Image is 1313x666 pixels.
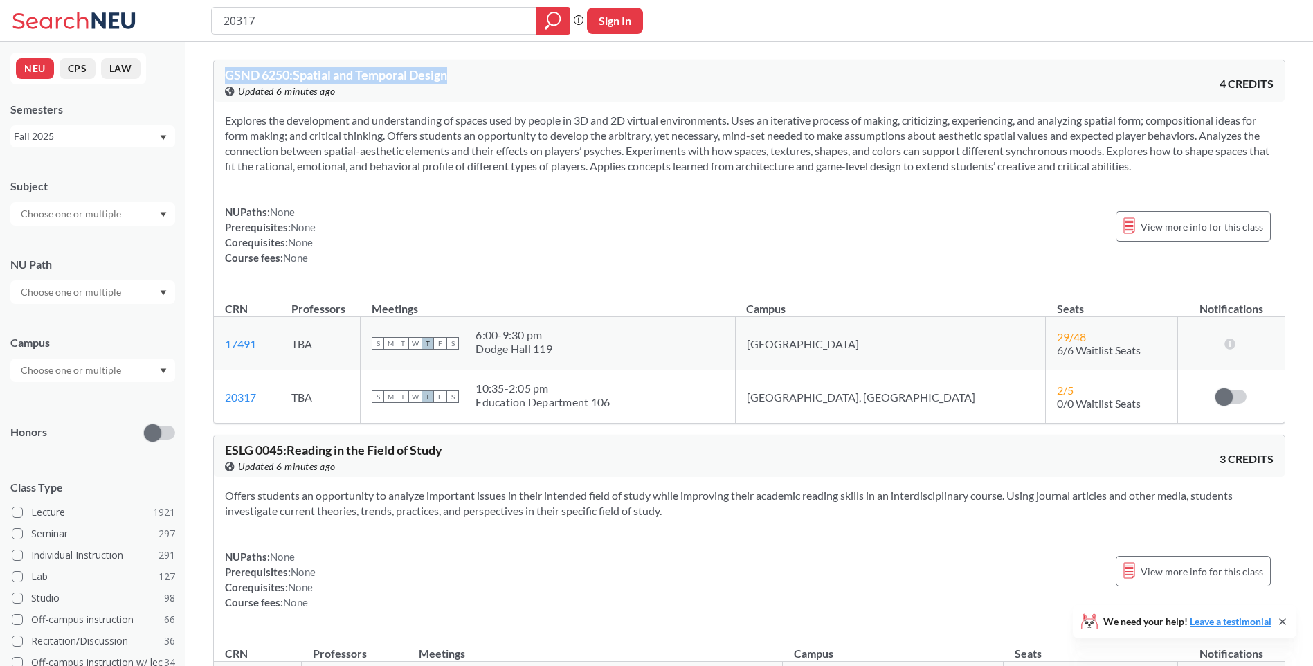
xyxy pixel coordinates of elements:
label: Recitation/Discussion [12,632,175,650]
label: Individual Instruction [12,546,175,564]
svg: Dropdown arrow [160,290,167,296]
span: None [288,236,313,249]
span: S [446,390,459,403]
div: CRN [225,646,248,661]
a: 20317 [225,390,256,404]
span: ESLG 0045 : Reading in the Field of Study [225,442,442,458]
span: 3 CREDITS [1220,451,1274,467]
span: T [422,390,434,403]
span: 291 [159,548,175,563]
label: Off-campus instruction [12,611,175,629]
span: 1921 [153,505,175,520]
span: T [397,337,409,350]
span: 98 [164,591,175,606]
div: Education Department 106 [476,395,610,409]
th: Professors [280,287,361,317]
svg: Dropdown arrow [160,135,167,141]
th: Seats [1004,632,1178,662]
span: None [291,566,316,578]
span: 6/6 Waitlist Seats [1057,343,1141,357]
th: Notifications [1177,632,1285,662]
span: F [434,337,446,350]
button: Sign In [587,8,643,34]
a: Leave a testimonial [1190,615,1271,627]
span: View more info for this class [1141,563,1263,580]
label: Studio [12,589,175,607]
svg: magnifying glass [545,11,561,30]
div: magnifying glass [536,7,570,35]
span: 297 [159,526,175,541]
span: None [270,550,295,563]
input: Class, professor, course number, "phrase" [222,9,526,33]
label: Lecture [12,503,175,521]
th: Seats [1046,287,1177,317]
div: CRN [225,301,248,316]
input: Choose one or multiple [14,362,130,379]
div: NUPaths: Prerequisites: Corequisites: Course fees: [225,204,316,265]
span: M [384,337,397,350]
div: Fall 2025 [14,129,159,144]
th: Meetings [361,287,735,317]
span: W [409,390,422,403]
span: Class Type [10,480,175,495]
div: Semesters [10,102,175,117]
input: Choose one or multiple [14,284,130,300]
th: Campus [783,632,1004,662]
label: Lab [12,568,175,586]
td: TBA [280,317,361,370]
span: We need your help! [1103,617,1271,627]
span: M [384,390,397,403]
div: Dropdown arrow [10,359,175,382]
th: Campus [735,287,1046,317]
span: S [446,337,459,350]
span: 29 / 48 [1057,330,1086,343]
span: F [434,390,446,403]
span: W [409,337,422,350]
th: Meetings [408,632,782,662]
section: Offers students an opportunity to analyze important issues in their intended field of study while... [225,488,1274,519]
th: Notifications [1177,287,1285,317]
button: CPS [60,58,96,79]
div: NUPaths: Prerequisites: Corequisites: Course fees: [225,549,316,610]
section: Explores the development and understanding of spaces used by people in 3D and 2D virtual environm... [225,113,1274,174]
span: S [372,390,384,403]
span: GSND 6250 : Spatial and Temporal Design [225,67,447,82]
td: [GEOGRAPHIC_DATA] [735,317,1046,370]
span: 0/0 Waitlist Seats [1057,397,1141,410]
div: NU Path [10,257,175,272]
span: 4 CREDITS [1220,76,1274,91]
td: [GEOGRAPHIC_DATA], [GEOGRAPHIC_DATA] [735,370,1046,424]
th: Professors [302,632,408,662]
label: Seminar [12,525,175,543]
span: Updated 6 minutes ago [238,84,336,99]
span: None [270,206,295,218]
span: T [397,390,409,403]
svg: Dropdown arrow [160,368,167,374]
span: None [291,221,316,233]
span: T [422,337,434,350]
span: S [372,337,384,350]
span: 127 [159,569,175,584]
button: NEU [16,58,54,79]
input: Choose one or multiple [14,206,130,222]
a: 17491 [225,337,256,350]
p: Honors [10,424,47,440]
span: 36 [164,633,175,649]
div: Campus [10,335,175,350]
div: Fall 2025Dropdown arrow [10,125,175,147]
span: 66 [164,612,175,627]
span: None [283,596,308,609]
div: 6:00 - 9:30 pm [476,328,552,342]
div: Dropdown arrow [10,280,175,304]
span: None [283,251,308,264]
span: Updated 6 minutes ago [238,459,336,474]
div: 10:35 - 2:05 pm [476,381,610,395]
span: View more info for this class [1141,218,1263,235]
td: TBA [280,370,361,424]
svg: Dropdown arrow [160,212,167,217]
div: Subject [10,179,175,194]
button: LAW [101,58,141,79]
div: Dropdown arrow [10,202,175,226]
div: Dodge Hall 119 [476,342,552,356]
span: None [288,581,313,593]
